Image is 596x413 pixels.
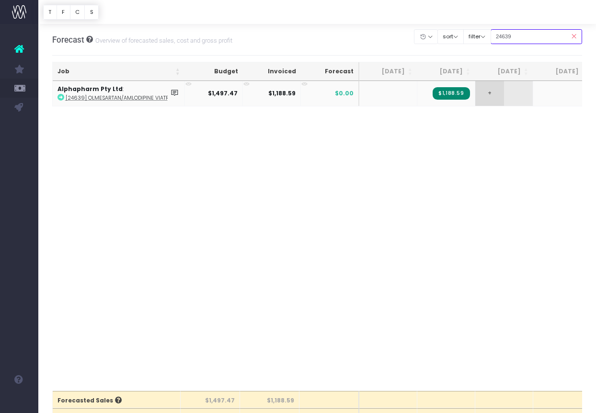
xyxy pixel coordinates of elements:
img: images/default_profile_image.png [12,394,26,408]
th: Forecast [301,62,359,81]
small: Overview of forecasted sales, cost and gross profit [93,35,232,45]
button: F [57,5,70,20]
th: Invoiced [243,62,301,81]
button: filter [463,29,491,44]
span: Forecast [52,35,84,45]
th: Job: activate to sort column ascending [53,62,185,81]
button: T [43,5,57,20]
strong: $1,497.47 [208,89,238,97]
th: Oct 25: activate to sort column ascending [533,62,591,81]
span: + [475,81,504,106]
span: Forecasted Sales [57,396,122,405]
input: Search... [491,29,583,44]
strong: Alphapharm Pty Ltd [57,85,123,93]
td: : [53,81,185,106]
button: C [70,5,85,20]
th: Jul 25: activate to sort column ascending [359,62,417,81]
th: Sep 25: activate to sort column ascending [475,62,533,81]
span: $0.00 [335,89,354,98]
button: S [84,5,99,20]
th: Budget [185,62,243,81]
th: $1,497.47 [181,391,240,408]
abbr: [24639] Olmesartan/Amlodipine Viatris [66,94,172,102]
th: Aug 25: activate to sort column ascending [417,62,475,81]
strong: $1,188.59 [268,89,296,97]
span: Streamtime Invoice: 72005 – [24639] Olmesartan/Amlodipine Viatris [433,87,470,100]
th: $1,188.59 [240,391,299,408]
div: Vertical button group [43,5,99,20]
button: sort [437,29,464,44]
